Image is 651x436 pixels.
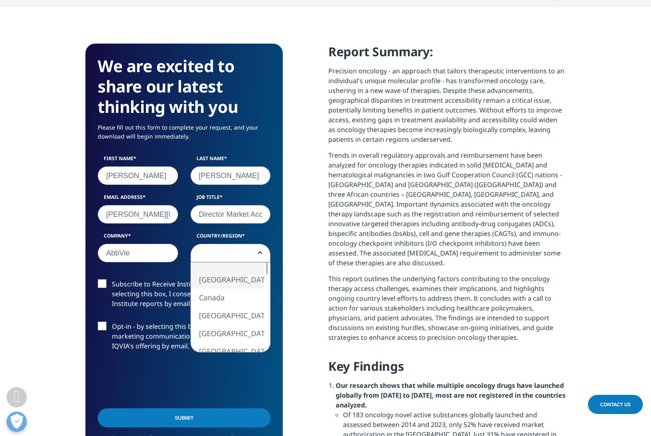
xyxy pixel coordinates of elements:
[328,358,566,381] h4: Key Findings
[7,412,27,432] button: Open Preferences
[191,324,265,342] li: [GEOGRAPHIC_DATA]
[98,232,178,244] label: Company
[190,155,271,166] label: Last Name
[98,279,271,313] label: Subscribe to Receive Institute Reports - by selecting this box, I consent to receiving IQVIA Inst...
[328,66,566,150] p: Precision oncology - an approach that tailors therapeutic interventions to an individual's unique...
[98,56,271,117] h3: We are excited to share our latest thinking with you
[191,342,265,360] li: [GEOGRAPHIC_DATA]
[98,155,178,166] label: First Name
[328,274,566,348] p: This report outlines the underlying factors contributing to the oncology therapy access challenge...
[588,395,643,414] a: Contact Us
[191,271,265,288] li: [GEOGRAPHIC_DATA]
[98,194,178,205] label: Email Address
[191,288,265,306] li: Canada
[98,321,271,355] label: Opt-in - by selecting this box, I consent to receiving marketing communications and information a...
[600,401,631,408] span: Contact Us
[190,232,271,244] label: Country/Region
[328,44,566,66] h4: Report Summary:
[98,364,221,396] iframe: reCAPTCHA
[190,194,271,205] label: Job Title
[98,123,271,147] p: Please fill out this form to complete your request, and your download will begin immediately.
[328,150,566,274] p: Trends in overall regulatory approvals and reimbursement have been analyzed for oncology therapie...
[191,306,265,324] li: [GEOGRAPHIC_DATA]
[98,408,271,427] input: Submit
[336,381,566,410] strong: Our research shows that while multiple oncology drugs have launched globally from [DATE] to [DATE...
